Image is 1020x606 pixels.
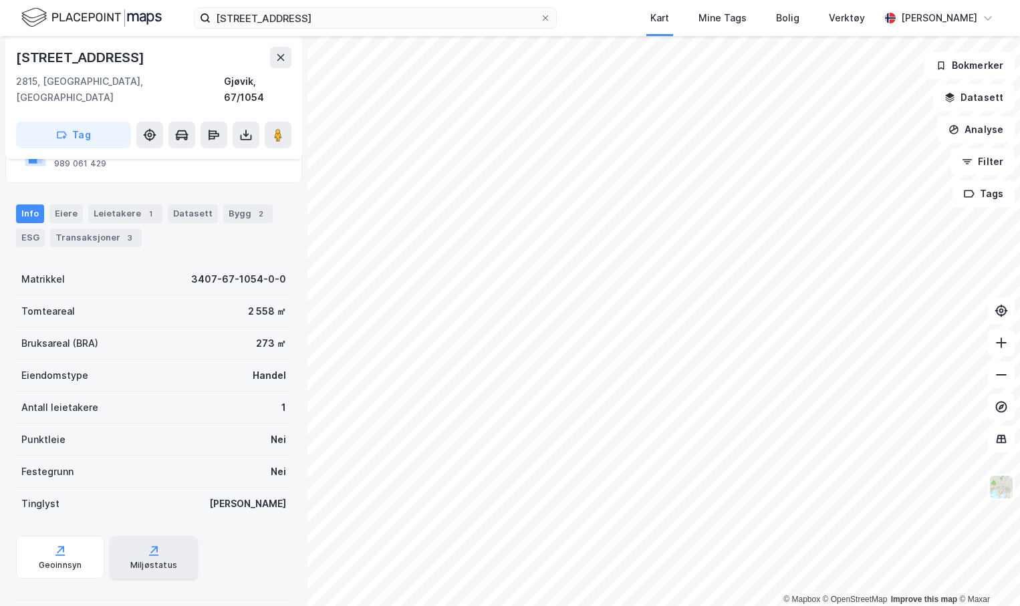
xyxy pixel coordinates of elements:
[21,496,59,512] div: Tinglyst
[21,432,66,448] div: Punktleie
[783,595,820,604] a: Mapbox
[248,303,286,319] div: 2 558 ㎡
[54,158,106,169] div: 989 061 429
[16,122,131,148] button: Tag
[50,229,142,247] div: Transaksjoner
[952,180,1015,207] button: Tags
[191,271,286,287] div: 3407-67-1054-0-0
[698,10,747,26] div: Mine Tags
[224,73,291,106] div: Gjøvik, 67/1054
[223,204,273,223] div: Bygg
[16,204,44,223] div: Info
[829,10,865,26] div: Verktøy
[953,542,1020,606] iframe: Chat Widget
[209,496,286,512] div: [PERSON_NAME]
[21,335,98,351] div: Bruksareal (BRA)
[49,204,83,223] div: Eiere
[21,303,75,319] div: Tomteareal
[989,474,1014,500] img: Z
[950,148,1015,175] button: Filter
[776,10,799,26] div: Bolig
[891,595,957,604] a: Improve this map
[16,229,45,247] div: ESG
[88,204,162,223] div: Leietakere
[16,73,224,106] div: 2815, [GEOGRAPHIC_DATA], [GEOGRAPHIC_DATA]
[254,207,267,220] div: 2
[924,52,1015,79] button: Bokmerker
[253,367,286,384] div: Handel
[16,47,147,68] div: [STREET_ADDRESS]
[281,400,286,416] div: 1
[21,6,162,29] img: logo.f888ab2527a4732fd821a326f86c7f29.svg
[123,231,136,245] div: 3
[21,271,65,287] div: Matrikkel
[39,560,82,571] div: Geoinnsyn
[168,204,218,223] div: Datasett
[937,116,1015,143] button: Analyse
[271,464,286,480] div: Nei
[211,8,540,28] input: Søk på adresse, matrikkel, gårdeiere, leietakere eller personer
[21,400,98,416] div: Antall leietakere
[901,10,977,26] div: [PERSON_NAME]
[933,84,1015,111] button: Datasett
[144,207,157,220] div: 1
[21,464,74,480] div: Festegrunn
[130,560,177,571] div: Miljøstatus
[271,432,286,448] div: Nei
[21,367,88,384] div: Eiendomstype
[256,335,286,351] div: 273 ㎡
[650,10,669,26] div: Kart
[823,595,888,604] a: OpenStreetMap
